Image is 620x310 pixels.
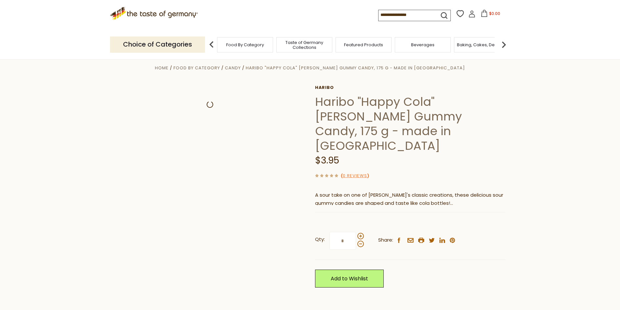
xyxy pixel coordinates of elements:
[477,10,504,20] button: $0.00
[173,65,220,71] a: Food By Category
[344,42,383,47] a: Featured Products
[315,235,325,244] strong: Qty:
[246,65,465,71] a: Haribo "Happy Cola" [PERSON_NAME] Gummy Candy, 175 g - made in [GEOGRAPHIC_DATA]
[457,42,507,47] a: Baking, Cakes, Desserts
[315,154,339,167] span: $3.95
[226,42,264,47] a: Food By Category
[341,173,369,179] span: ( )
[110,36,205,52] p: Choice of Categories
[497,38,510,51] img: next arrow
[205,38,218,51] img: previous arrow
[343,173,367,179] a: 0 Reviews
[489,11,500,16] span: $0.00
[315,94,505,153] h1: Haribo "Happy Cola" [PERSON_NAME] Gummy Candy, 175 g - made in [GEOGRAPHIC_DATA]
[278,40,330,50] a: Taste of Germany Collections
[329,232,356,250] input: Qty:
[315,85,505,90] a: Haribo
[378,236,393,244] span: Share:
[411,42,434,47] a: Beverages
[315,270,384,288] a: Add to Wishlist
[155,65,169,71] a: Home
[315,191,505,207] p: A sour take on one of [PERSON_NAME]'s classic creations, these delicious sour gummy candies are s...
[225,65,241,71] a: Candy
